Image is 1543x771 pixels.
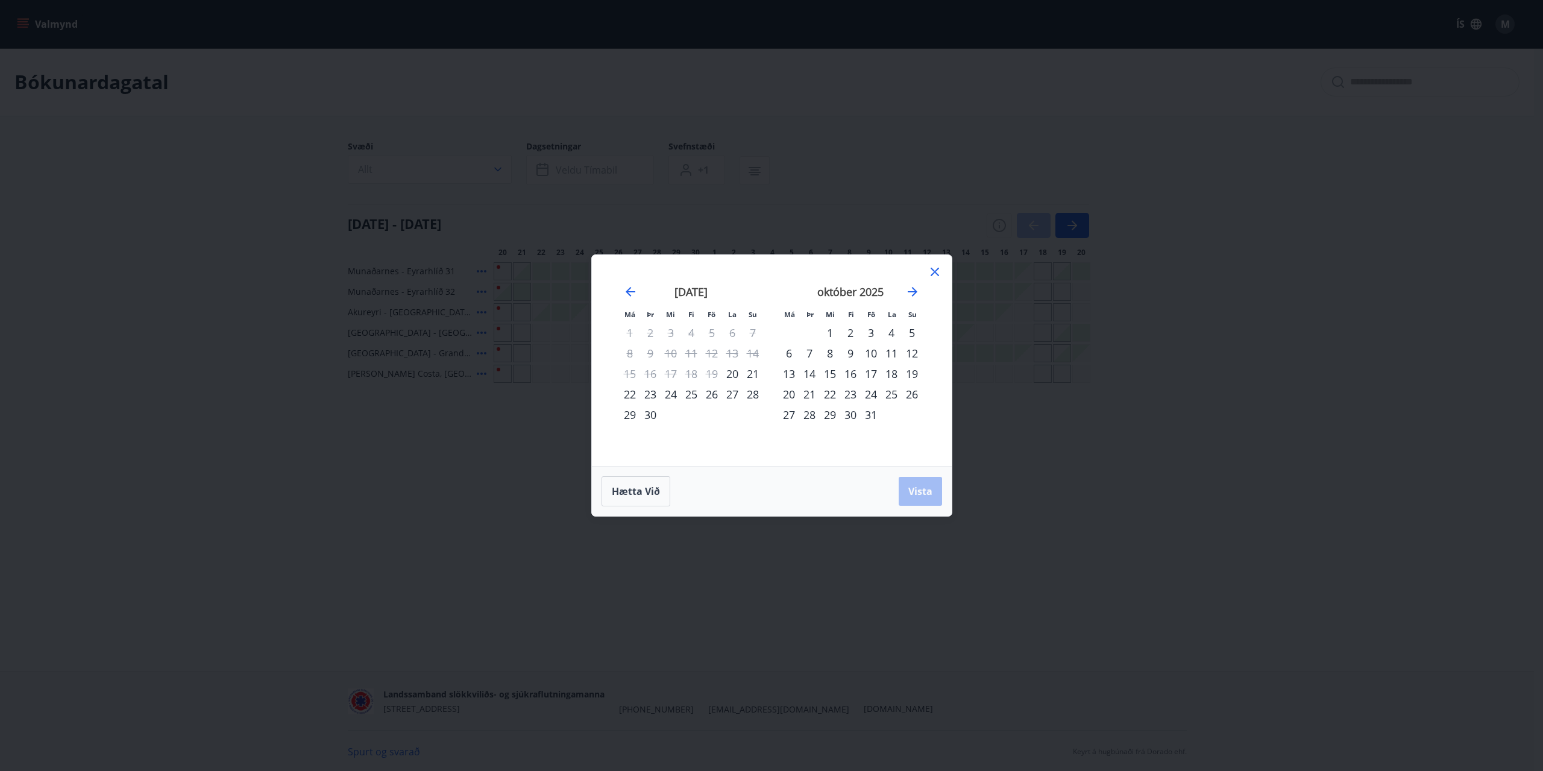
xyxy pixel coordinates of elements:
[817,285,884,299] strong: október 2025
[881,323,902,343] div: 4
[806,310,814,319] small: Þr
[702,343,722,363] td: Not available. föstudagur, 12. september 2025
[602,476,670,506] button: Hætta við
[820,404,840,425] td: Choose miðvikudagur, 29. október 2025 as your check-in date. It’s available.
[902,384,922,404] div: 26
[779,404,799,425] td: Choose mánudagur, 27. október 2025 as your check-in date. It’s available.
[902,384,922,404] td: Choose sunnudagur, 26. október 2025 as your check-in date. It’s available.
[779,343,799,363] td: Choose mánudagur, 6. október 2025 as your check-in date. It’s available.
[820,323,840,343] div: 1
[840,343,861,363] td: Choose fimmtudagur, 9. október 2025 as your check-in date. It’s available.
[640,404,661,425] div: 30
[799,363,820,384] td: Choose þriðjudagur, 14. október 2025 as your check-in date. It’s available.
[681,363,702,384] td: Not available. fimmtudagur, 18. september 2025
[799,343,820,363] td: Choose þriðjudagur, 7. október 2025 as your check-in date. It’s available.
[902,363,922,384] div: 19
[623,285,638,299] div: Move backward to switch to the previous month.
[861,363,881,384] div: 17
[784,310,795,319] small: Má
[661,384,681,404] td: Choose miðvikudagur, 24. september 2025 as your check-in date. It’s available.
[799,343,820,363] div: 7
[743,384,763,404] div: 28
[702,384,722,404] div: 26
[820,363,840,384] div: 15
[779,363,799,384] td: Choose mánudagur, 13. október 2025 as your check-in date. It’s available.
[743,323,763,343] td: Not available. sunnudagur, 7. september 2025
[779,384,799,404] div: 20
[779,343,799,363] div: 6
[881,343,902,363] div: 11
[612,485,660,498] span: Hætta við
[848,310,854,319] small: Fi
[722,384,743,404] div: 27
[743,343,763,363] td: Not available. sunnudagur, 14. september 2025
[620,323,640,343] td: Not available. mánudagur, 1. september 2025
[861,323,881,343] td: Choose föstudagur, 3. október 2025 as your check-in date. It’s available.
[702,323,722,343] td: Not available. föstudagur, 5. september 2025
[640,404,661,425] td: Choose þriðjudagur, 30. september 2025 as your check-in date. It’s available.
[722,363,743,384] td: Choose laugardagur, 20. september 2025 as your check-in date. It’s available.
[749,310,757,319] small: Su
[867,310,875,319] small: Fö
[743,363,763,384] td: Choose sunnudagur, 21. september 2025 as your check-in date. It’s available.
[902,343,922,363] td: Choose sunnudagur, 12. október 2025 as your check-in date. It’s available.
[606,269,937,452] div: Calendar
[661,384,681,404] div: 24
[861,363,881,384] td: Choose föstudagur, 17. október 2025 as your check-in date. It’s available.
[905,285,920,299] div: Move forward to switch to the next month.
[620,404,640,425] td: Choose mánudagur, 29. september 2025 as your check-in date. It’s available.
[647,310,654,319] small: Þr
[861,384,881,404] div: 24
[681,323,702,343] td: Not available. fimmtudagur, 4. september 2025
[861,404,881,425] div: 31
[840,343,861,363] div: 9
[861,323,881,343] div: 3
[640,343,661,363] td: Not available. þriðjudagur, 9. september 2025
[624,310,635,319] small: Má
[722,384,743,404] td: Choose laugardagur, 27. september 2025 as your check-in date. It’s available.
[779,404,799,425] div: 27
[640,323,661,343] td: Not available. þriðjudagur, 2. september 2025
[881,363,902,384] div: 18
[640,384,661,404] div: 23
[840,323,861,343] td: Choose fimmtudagur, 2. október 2025 as your check-in date. It’s available.
[840,404,861,425] td: Choose fimmtudagur, 30. október 2025 as your check-in date. It’s available.
[620,363,640,384] td: Not available. mánudagur, 15. september 2025
[888,310,896,319] small: La
[881,363,902,384] td: Choose laugardagur, 18. október 2025 as your check-in date. It’s available.
[861,384,881,404] td: Choose föstudagur, 24. október 2025 as your check-in date. It’s available.
[722,323,743,343] td: Not available. laugardagur, 6. september 2025
[840,323,861,343] div: 2
[640,384,661,404] td: Choose þriðjudagur, 23. september 2025 as your check-in date. It’s available.
[702,363,722,384] td: Not available. föstudagur, 19. september 2025
[728,310,737,319] small: La
[820,323,840,343] td: Choose miðvikudagur, 1. október 2025 as your check-in date. It’s available.
[840,384,861,404] td: Choose fimmtudagur, 23. október 2025 as your check-in date. It’s available.
[702,384,722,404] td: Choose föstudagur, 26. september 2025 as your check-in date. It’s available.
[681,384,702,404] td: Choose fimmtudagur, 25. september 2025 as your check-in date. It’s available.
[820,384,840,404] div: 22
[861,404,881,425] td: Choose föstudagur, 31. október 2025 as your check-in date. It’s available.
[681,343,702,363] td: Not available. fimmtudagur, 11. september 2025
[708,310,715,319] small: Fö
[840,404,861,425] div: 30
[902,363,922,384] td: Choose sunnudagur, 19. október 2025 as your check-in date. It’s available.
[799,384,820,404] div: 21
[666,310,675,319] small: Mi
[820,343,840,363] div: 8
[620,404,640,425] div: 29
[861,343,881,363] div: 10
[743,384,763,404] td: Choose sunnudagur, 28. september 2025 as your check-in date. It’s available.
[799,404,820,425] td: Choose þriðjudagur, 28. október 2025 as your check-in date. It’s available.
[688,310,694,319] small: Fi
[820,384,840,404] td: Choose miðvikudagur, 22. október 2025 as your check-in date. It’s available.
[881,343,902,363] td: Choose laugardagur, 11. október 2025 as your check-in date. It’s available.
[620,343,640,363] td: Not available. mánudagur, 8. september 2025
[661,363,681,384] td: Not available. miðvikudagur, 17. september 2025
[640,363,661,384] td: Not available. þriðjudagur, 16. september 2025
[861,343,881,363] td: Choose föstudagur, 10. október 2025 as your check-in date. It’s available.
[881,384,902,404] div: 25
[881,384,902,404] td: Choose laugardagur, 25. október 2025 as your check-in date. It’s available.
[799,384,820,404] td: Choose þriðjudagur, 21. október 2025 as your check-in date. It’s available.
[881,323,902,343] td: Choose laugardagur, 4. október 2025 as your check-in date. It’s available.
